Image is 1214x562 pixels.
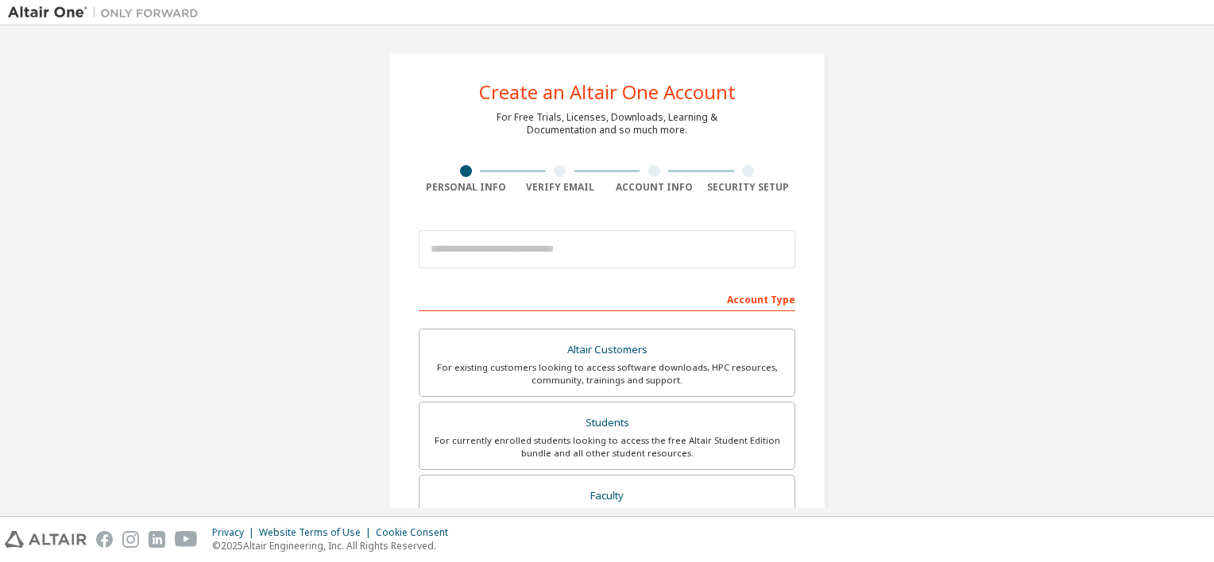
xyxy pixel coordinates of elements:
[212,526,259,539] div: Privacy
[607,181,702,194] div: Account Info
[149,531,165,548] img: linkedin.svg
[212,539,458,552] p: © 2025 Altair Engineering, Inc. All Rights Reserved.
[429,506,785,532] div: For faculty & administrators of academic institutions administering students and accessing softwa...
[5,531,87,548] img: altair_logo.svg
[122,531,139,548] img: instagram.svg
[419,181,513,194] div: Personal Info
[497,111,717,137] div: For Free Trials, Licenses, Downloads, Learning & Documentation and so much more.
[479,83,736,102] div: Create an Altair One Account
[429,485,785,507] div: Faculty
[376,526,458,539] div: Cookie Consent
[429,412,785,434] div: Students
[259,526,376,539] div: Website Terms of Use
[419,286,795,311] div: Account Type
[175,531,198,548] img: youtube.svg
[429,361,785,387] div: For existing customers looking to access software downloads, HPC resources, community, trainings ...
[8,5,207,21] img: Altair One
[429,434,785,460] div: For currently enrolled students looking to access the free Altair Student Edition bundle and all ...
[702,181,796,194] div: Security Setup
[429,339,785,361] div: Altair Customers
[96,531,113,548] img: facebook.svg
[513,181,608,194] div: Verify Email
